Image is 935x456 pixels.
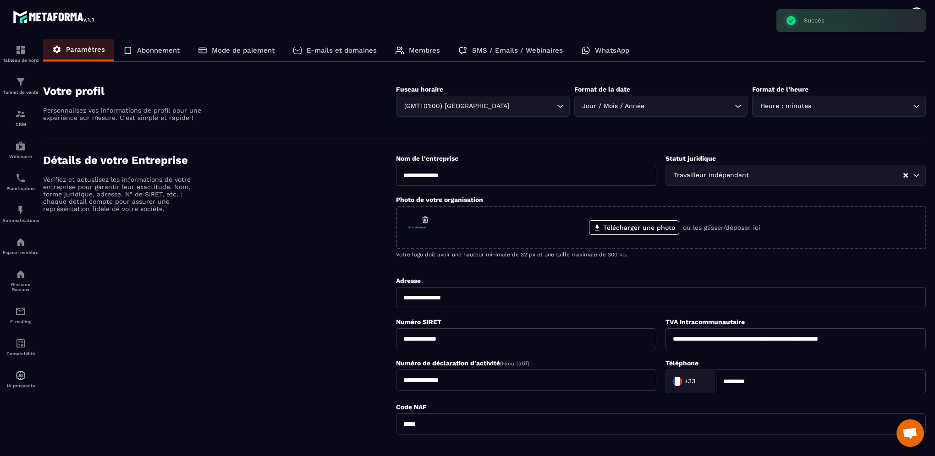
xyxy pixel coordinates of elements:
[758,101,813,111] span: Heure : minutes
[472,46,563,54] p: SMS / Emails / Webinaires
[665,155,716,162] label: Statut juridique
[396,251,926,258] p: Votre logo doit avoir une hauteur minimale de 32 px et une taille maximale de 300 ko.
[896,419,924,447] a: Ouvrir le chat
[2,122,39,127] p: CRM
[15,338,26,349] img: accountant
[2,262,39,299] a: social-networksocial-networkRéseaux Sociaux
[2,90,39,95] p: Tunnel de vente
[500,360,529,367] span: (Facultatif)
[43,154,396,167] h4: Détails de votre Entreprise
[402,101,511,111] span: (GMT+01:00) [GEOGRAPHIC_DATA]
[580,101,647,111] span: Jour / Mois / Année
[43,176,203,212] p: Vérifiez et actualisez les informations de votre entreprise pour garantir leur exactitude. Nom, f...
[15,269,26,280] img: social-network
[671,170,751,180] span: Travailleur indépendant
[574,96,748,117] div: Search for option
[2,102,39,134] a: formationformationCRM
[2,218,39,223] p: Automatisations
[396,196,483,203] label: Photo de votre organisation
[212,46,275,54] p: Mode de paiement
[813,101,911,111] input: Search for option
[665,369,716,393] div: Search for option
[15,44,26,55] img: formation
[2,319,39,324] p: E-mailing
[2,58,39,63] p: Tableau de bord
[307,46,377,54] p: E-mails et domaines
[683,224,760,231] p: ou les glisser/déposer ici
[2,154,39,159] p: Webinaire
[137,46,180,54] p: Abonnement
[2,166,39,198] a: schedulerschedulerPlanificateur
[396,277,421,284] label: Adresse
[2,38,39,70] a: formationformationTableau de bord
[396,359,529,367] label: Numéro de déclaration d'activité
[668,372,687,391] img: Country Flag
[665,359,698,367] label: Téléphone
[2,299,39,331] a: emailemailE-mailing
[752,96,926,117] div: Search for option
[396,96,570,117] div: Search for option
[15,205,26,216] img: automations
[409,46,440,54] p: Membres
[665,318,745,326] label: TVA Intracommunautaire
[2,383,39,388] p: IA prospects
[396,155,458,162] label: Nom de l'entreprise
[15,141,26,152] img: automations
[15,76,26,87] img: formation
[396,318,441,326] label: Numéro SIRET
[697,375,706,388] input: Search for option
[665,165,926,186] div: Search for option
[2,331,39,363] a: accountantaccountantComptabilité
[15,173,26,184] img: scheduler
[2,230,39,262] a: automationsautomationsEspace membre
[15,109,26,119] img: formation
[2,70,39,102] a: formationformationTunnel de vente
[684,377,695,386] span: +33
[574,86,630,93] label: Format de la date
[647,101,733,111] input: Search for option
[751,170,902,180] input: Search for option
[589,220,679,235] label: Télécharger une photo
[2,186,39,191] p: Planificateur
[903,172,908,179] button: Clear Selected
[2,250,39,255] p: Espace membre
[752,86,808,93] label: Format de l’heure
[511,101,555,111] input: Search for option
[15,306,26,317] img: email
[2,134,39,166] a: automationsautomationsWebinaire
[2,198,39,230] a: automationsautomationsAutomatisations
[2,351,39,356] p: Comptabilité
[595,46,629,54] p: WhatsApp
[2,282,39,292] p: Réseaux Sociaux
[43,107,203,121] p: Personnalisez vos informations de profil pour une expérience sur mesure. C'est simple et rapide !
[396,403,427,411] label: Code NAF
[396,86,443,93] label: Fuseau horaire
[15,370,26,381] img: automations
[15,237,26,248] img: automations
[13,8,95,25] img: logo
[43,85,396,98] h4: Votre profil
[66,45,105,54] p: Paramètres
